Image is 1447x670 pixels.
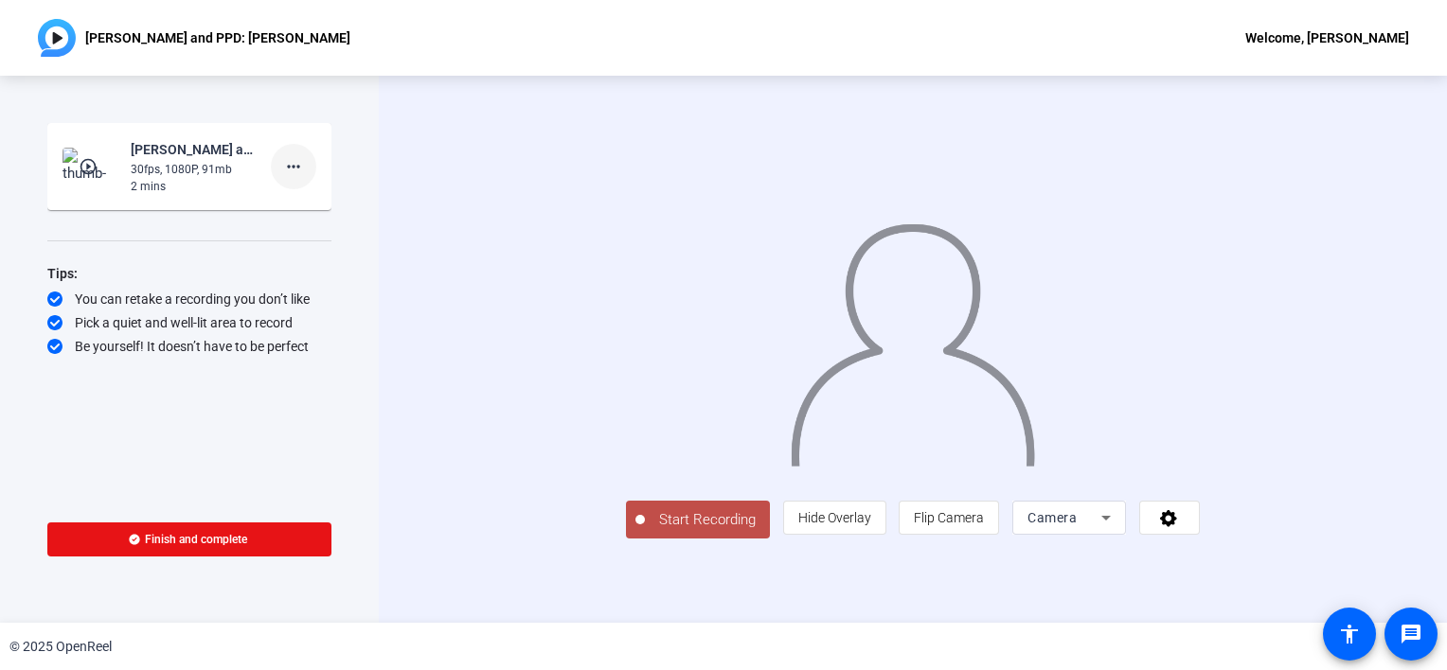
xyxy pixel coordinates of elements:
img: overlay [789,208,1037,467]
div: Pick a quiet and well-lit area to record [47,313,331,332]
div: © 2025 OpenReel [9,637,112,657]
mat-icon: accessibility [1338,623,1361,645]
div: 30fps, 1080P, 91mb [131,161,258,178]
div: Tips: [47,262,331,285]
mat-icon: more_horiz [282,155,305,178]
div: 2 mins [131,178,258,195]
button: Hide Overlay [783,501,886,535]
div: [PERSON_NAME] and PPD- [PERSON_NAME] and PPD- [PERSON_NAME]-1754744909338-webcam [131,138,258,161]
img: OpenReel logo [38,19,76,57]
span: Flip Camera [914,510,984,525]
div: Welcome, [PERSON_NAME] [1245,26,1409,49]
span: Start Recording [645,509,770,531]
mat-icon: play_circle_outline [79,157,101,176]
p: [PERSON_NAME] and PPD: [PERSON_NAME] [85,26,350,49]
button: Flip Camera [899,501,999,535]
button: Start Recording [626,501,770,538]
mat-icon: message [1400,623,1422,645]
button: Finish and complete [47,522,331,556]
span: Camera [1027,510,1077,525]
span: Hide Overlay [798,510,871,525]
div: You can retake a recording you don’t like [47,290,331,309]
img: thumb-nail [63,148,118,185]
span: Finish and complete [145,532,247,547]
div: Be yourself! It doesn’t have to be perfect [47,337,331,356]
